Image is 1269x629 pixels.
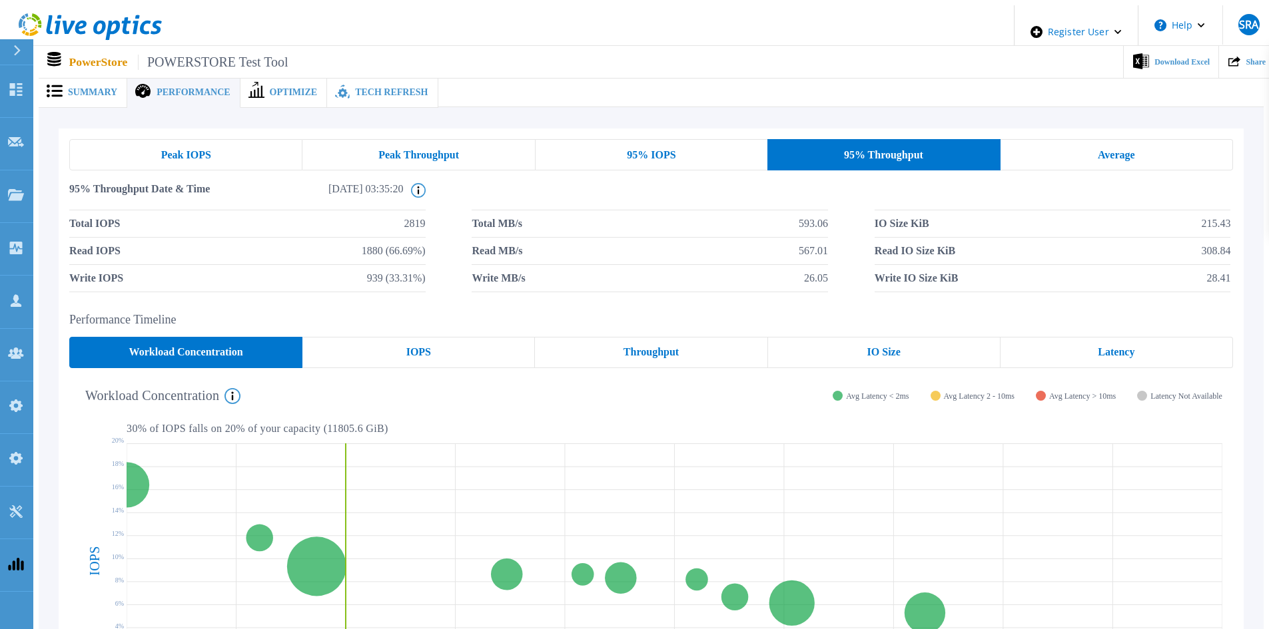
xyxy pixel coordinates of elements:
[129,347,243,357] span: Workload Concentration
[68,88,117,97] span: Summary
[1206,265,1230,292] span: 28.41
[1098,150,1135,160] span: Average
[115,599,124,606] text: 6%
[799,238,828,264] span: 567.01
[944,391,1015,401] span: Avg Latency 2 - 10ms
[1049,391,1116,401] span: Avg Latency > 10ms
[1201,210,1230,237] span: 215.43
[1098,347,1134,357] span: Latency
[355,88,428,97] span: Tech Refresh
[270,88,318,97] span: Optimize
[5,5,1264,595] div: ,
[161,150,211,160] span: Peak IOPS
[69,183,236,210] span: 95% Throughput Date & Time
[69,313,1233,327] h2: Performance Timeline
[88,511,101,610] h4: IOPS
[1150,391,1222,401] span: Latency Not Available
[236,183,404,210] span: [DATE] 03:35:20
[844,150,923,160] span: 95% Throughput
[367,265,426,292] span: 939 (33.31%)
[378,150,459,160] span: Peak Throughput
[875,210,929,237] span: IO Size KiB
[69,210,120,237] span: Total IOPS
[69,238,121,264] span: Read IOPS
[472,265,525,292] span: Write MB/s
[1015,5,1138,59] div: Register User
[627,150,675,160] span: 95% IOPS
[804,265,828,292] span: 26.05
[115,576,124,583] text: 8%
[799,210,828,237] span: 593.06
[69,55,288,70] p: PowerStore
[85,388,240,404] h4: Workload Concentration
[846,391,909,401] span: Avg Latency < 2ms
[127,423,1222,435] p: 30 % of IOPS falls on 20 % of your capacity ( 11805.6 GiB )
[138,55,288,70] span: POWERSTORE Test Tool
[875,238,955,264] span: Read IO Size KiB
[1239,19,1258,30] span: SRA
[69,265,123,292] span: Write IOPS
[1154,58,1210,66] span: Download Excel
[112,507,124,514] text: 14%
[867,347,901,357] span: IO Size
[112,460,124,467] text: 18%
[362,238,426,264] span: 1880 (66.69%)
[624,347,679,357] span: Throughput
[157,88,230,97] span: Performance
[1138,5,1222,45] button: Help
[112,437,124,444] text: 20%
[404,210,426,237] span: 2819
[472,210,522,237] span: Total MB/s
[472,238,522,264] span: Read MB/s
[875,265,958,292] span: Write IO Size KiB
[406,347,431,357] span: IOPS
[112,483,124,491] text: 16%
[1201,238,1230,264] span: 308.84
[1246,58,1266,66] span: Share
